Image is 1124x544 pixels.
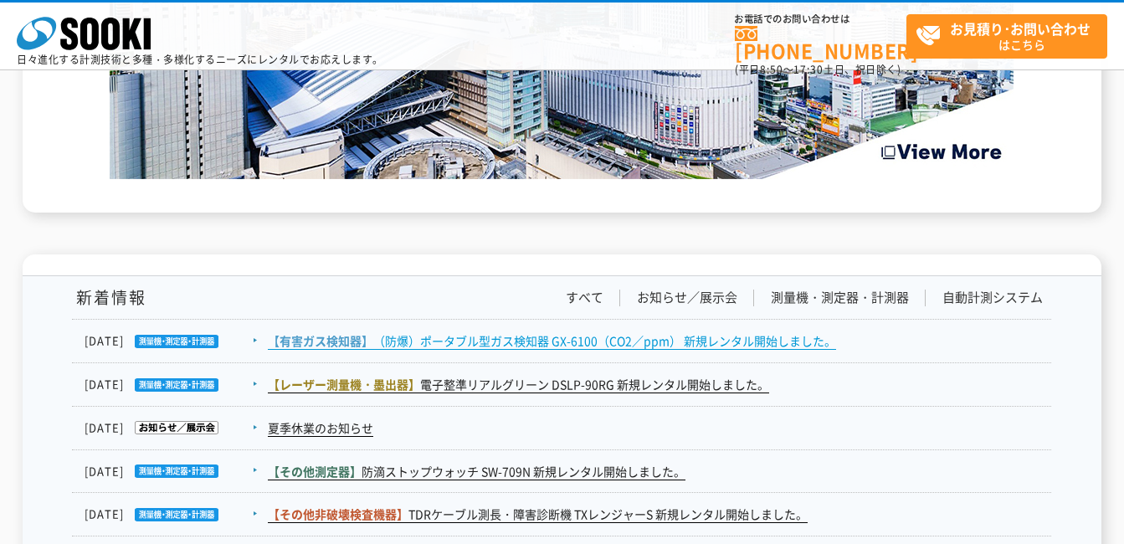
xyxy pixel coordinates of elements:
span: 17:30 [793,62,824,77]
a: すべて [566,289,603,306]
a: お見積り･お問い合わせはこちら [906,14,1107,59]
img: 測量機・測定器・計測器 [124,378,218,392]
dt: [DATE] [85,419,266,437]
strong: お見積り･お問い合わせ [950,18,1091,38]
dt: [DATE] [85,332,266,350]
a: [PHONE_NUMBER] [735,26,906,60]
span: お電話でのお問い合わせは [735,14,906,24]
a: 【その他非破壊検査機器】TDRケーブル測長・障害診断機 TXレンジャーS 新規レンタル開始しました。 [268,506,808,523]
span: 【その他非破壊検査機器】 [268,506,408,522]
a: 夏季休業のお知らせ [268,419,373,437]
img: 測量機・測定器・計測器 [124,335,218,348]
img: 測量機・測定器・計測器 [124,508,218,521]
p: 日々進化する計測技術と多種・多様化するニーズにレンタルでお応えします。 [17,54,383,64]
a: 【その他測定器】防滴ストップウォッチ SW-709N 新規レンタル開始しました。 [268,463,685,480]
img: お知らせ／展示会 [124,421,218,434]
dt: [DATE] [85,463,266,480]
dt: [DATE] [85,506,266,523]
span: (平日 ～ 土日、祝日除く) [735,62,901,77]
a: お知らせ／展示会 [637,289,737,306]
span: 【レーザー測量機・墨出器】 [268,376,420,393]
a: 測量機・測定器・計測器 [771,289,909,306]
img: 測量機・測定器・計測器 [124,464,218,478]
span: 【その他測定器】 [268,463,362,480]
span: はこちら [916,15,1106,57]
span: 【有害ガス検知器】 [268,332,373,349]
h1: 新着情報 [72,289,146,306]
dt: [DATE] [85,376,266,393]
span: 8:50 [760,62,783,77]
a: 自動計測システム [942,289,1043,306]
a: Create the Future [110,162,1014,178]
a: 【有害ガス検知器】（防爆）ポータブル型ガス検知器 GX-6100（CO2／ppm） 新規レンタル開始しました。 [268,332,836,350]
a: 【レーザー測量機・墨出器】電子整準リアルグリーン DSLP-90RG 新規レンタル開始しました。 [268,376,769,393]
